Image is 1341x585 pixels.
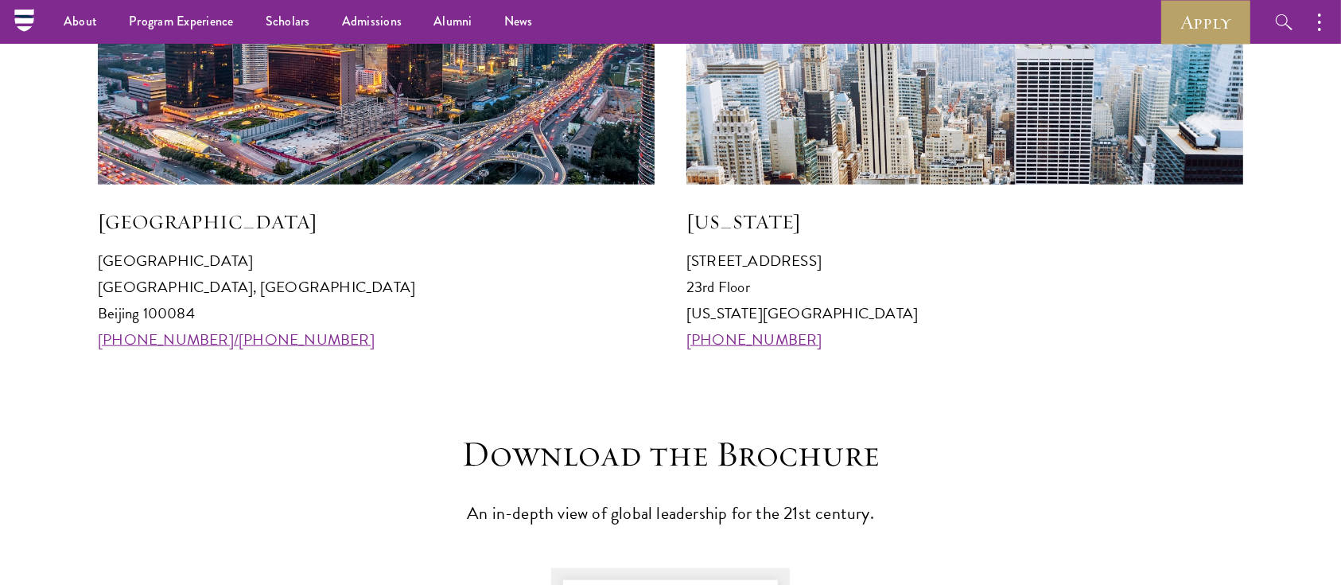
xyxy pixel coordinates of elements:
[98,328,375,351] a: [PHONE_NUMBER]/[PHONE_NUMBER]
[686,328,822,351] a: [PHONE_NUMBER]
[98,209,655,236] h5: [GEOGRAPHIC_DATA]
[686,248,1243,353] p: [STREET_ADDRESS] 23rd Floor [US_STATE][GEOGRAPHIC_DATA]
[424,499,917,528] p: An in-depth view of global leadership for the 21st century.
[686,209,1243,236] h5: [US_STATE]
[424,432,917,477] h3: Download the Brochure
[98,248,655,353] p: [GEOGRAPHIC_DATA] [GEOGRAPHIC_DATA], [GEOGRAPHIC_DATA] Beijing 100084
